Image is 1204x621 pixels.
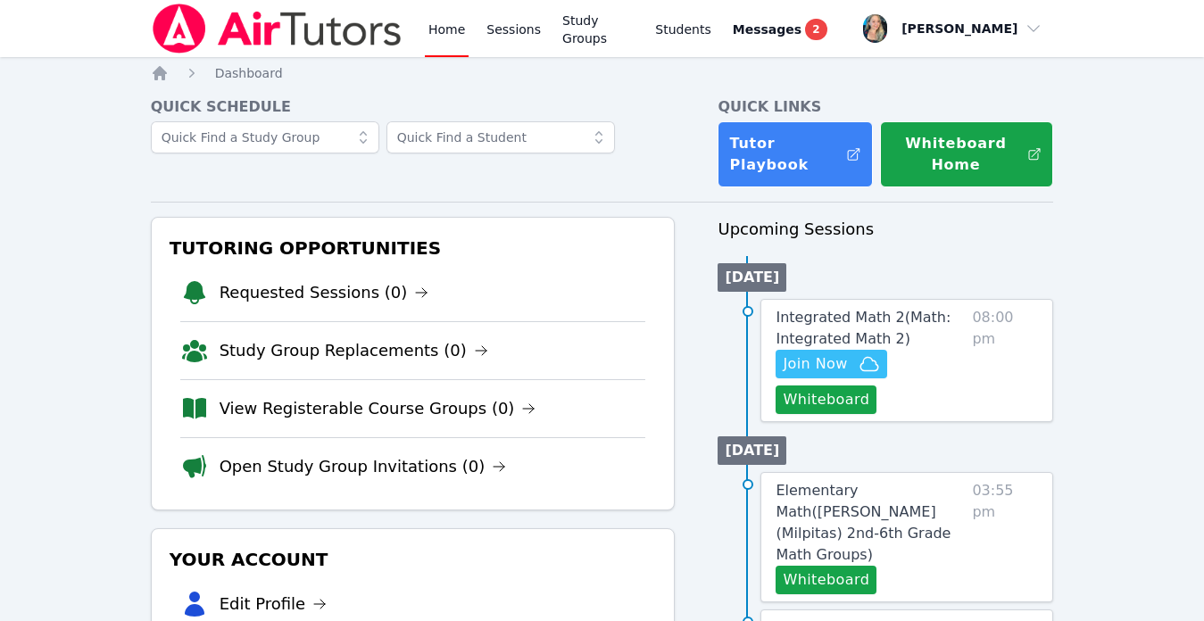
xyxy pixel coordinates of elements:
[776,350,886,378] button: Join Now
[166,543,660,575] h3: Your Account
[776,385,876,414] button: Whiteboard
[776,307,965,350] a: Integrated Math 2(Math: Integrated Math 2)
[972,307,1038,414] span: 08:00 pm
[776,480,965,566] a: Elementary Math([PERSON_NAME] (Milpitas) 2nd-6th Grade Math Groups)
[776,566,876,594] button: Whiteboard
[718,121,873,187] a: Tutor Playbook
[386,121,615,153] input: Quick Find a Student
[880,121,1053,187] button: Whiteboard Home
[718,96,1053,118] h4: Quick Links
[151,121,379,153] input: Quick Find a Study Group
[733,21,801,38] span: Messages
[215,66,283,80] span: Dashboard
[783,353,847,375] span: Join Now
[151,96,676,118] h4: Quick Schedule
[151,4,403,54] img: Air Tutors
[718,436,786,465] li: [DATE]
[166,232,660,264] h3: Tutoring Opportunities
[805,19,826,40] span: 2
[220,592,328,617] a: Edit Profile
[220,280,429,305] a: Requested Sessions (0)
[215,64,283,82] a: Dashboard
[220,338,488,363] a: Study Group Replacements (0)
[718,217,1053,242] h3: Upcoming Sessions
[972,480,1038,594] span: 03:55 pm
[718,263,786,292] li: [DATE]
[151,64,1054,82] nav: Breadcrumb
[220,396,536,421] a: View Registerable Course Groups (0)
[776,309,951,347] span: Integrated Math 2 ( Math: Integrated Math 2 )
[776,482,951,563] span: Elementary Math ( [PERSON_NAME] (Milpitas) 2nd-6th Grade Math Groups )
[220,454,507,479] a: Open Study Group Invitations (0)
